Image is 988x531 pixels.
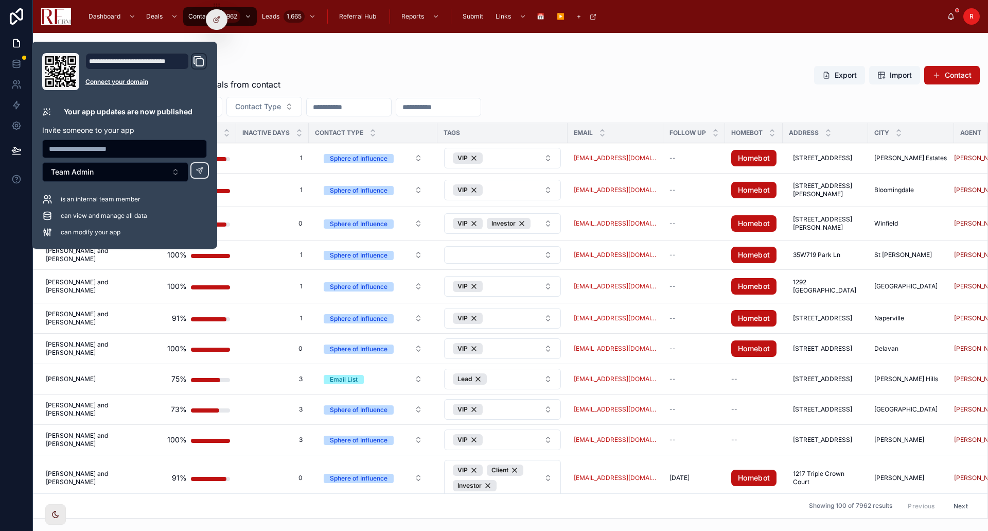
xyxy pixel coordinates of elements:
[574,375,657,383] a: [EMAIL_ADDRESS][DOMAIN_NAME]
[46,375,96,383] span: [PERSON_NAME]
[330,251,387,260] div: Sphere of Influence
[669,186,676,194] span: --
[183,7,257,26] a: Contacts7,962
[444,180,561,200] button: Select Button
[315,431,431,449] button: Select Button
[874,405,938,414] span: [GEOGRAPHIC_DATA]
[731,470,777,486] a: Homebot
[444,368,561,390] a: Select Button
[669,251,719,259] a: --
[284,10,305,23] div: 1,665
[731,278,777,295] a: Homebot
[874,436,948,444] a: [PERSON_NAME]
[83,7,141,26] a: Dashboard
[330,219,387,229] div: Sphere of Influence
[444,213,561,234] a: Select Button
[242,436,303,444] span: 3
[669,436,676,444] span: --
[396,7,445,26] a: Reports
[171,399,187,420] div: 73%
[167,245,187,265] div: 100%
[172,308,187,329] div: 91%
[793,375,852,383] span: [STREET_ADDRESS]
[669,405,719,414] a: --
[46,310,153,327] span: [PERSON_NAME] and [PERSON_NAME]
[793,345,852,353] span: [STREET_ADDRESS]
[874,219,948,228] a: Winfield
[731,340,777,357] a: Homebot
[444,460,561,496] button: Select Button
[731,375,737,383] span: --
[457,375,472,383] span: Lead
[334,7,383,26] a: Referral Hub
[789,247,862,263] a: 35W719 Park Ln
[315,400,431,419] a: Select Button
[444,399,561,420] button: Select Button
[453,152,483,164] button: Unselect 43
[165,369,230,389] a: 75%
[453,373,487,385] button: Unselect 2
[789,340,862,357] a: [STREET_ADDRESS]
[457,466,468,474] span: VIP
[731,405,737,414] span: --
[924,66,980,84] button: Contact
[532,7,552,26] a: 📅
[242,375,303,383] a: 3
[444,276,561,297] button: Select Button
[490,7,532,26] a: Links
[874,345,948,353] a: Delavan
[315,149,431,167] button: Select Button
[453,404,483,415] button: Unselect 43
[46,340,153,357] span: [PERSON_NAME] and [PERSON_NAME]
[242,186,303,194] a: 1
[242,282,303,290] a: 1
[315,468,431,488] a: Select Button
[315,181,431,199] button: Select Button
[793,405,852,414] span: [STREET_ADDRESS]
[165,430,230,450] a: 100%
[226,97,302,116] button: Select Button
[731,247,777,263] a: Homebot
[669,154,719,162] a: --
[242,219,303,228] a: 0
[46,375,153,383] a: [PERSON_NAME]
[669,375,676,383] span: --
[814,66,865,84] button: Export
[242,405,303,414] a: 3
[453,184,483,196] button: Unselect 43
[315,246,431,264] button: Select Button
[444,308,561,329] button: Select Button
[491,219,516,228] span: Investor
[51,167,94,177] span: Team Admin
[574,154,657,162] a: [EMAIL_ADDRESS][DOMAIN_NAME]
[874,282,948,290] a: [GEOGRAPHIC_DATA]
[574,219,657,228] a: [EMAIL_ADDRESS][DOMAIN_NAME]
[444,430,561,450] button: Select Button
[731,436,777,444] a: --
[444,459,561,496] a: Select Button
[890,70,912,80] span: Import
[731,182,777,198] a: Homebot
[46,432,153,448] a: [PERSON_NAME] and [PERSON_NAME]
[315,277,431,296] a: Select Button
[165,276,230,297] a: 100%
[165,245,230,265] a: 100%
[315,309,431,328] button: Select Button
[46,401,153,418] span: [PERSON_NAME] and [PERSON_NAME]
[874,375,938,383] span: [PERSON_NAME] Hills
[165,338,230,359] a: 100%
[242,154,303,162] span: 1
[167,276,187,297] div: 100%
[731,150,777,166] a: Homebot
[557,12,564,21] span: ▶️
[574,345,657,353] a: [EMAIL_ADDRESS][DOMAIN_NAME]
[731,215,777,232] a: Homebot
[453,434,483,446] button: Unselect 43
[789,178,862,202] a: [STREET_ADDRESS][PERSON_NAME]
[874,186,948,194] a: Bloomingdale
[315,369,431,389] a: Select Button
[42,162,188,182] button: Select Button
